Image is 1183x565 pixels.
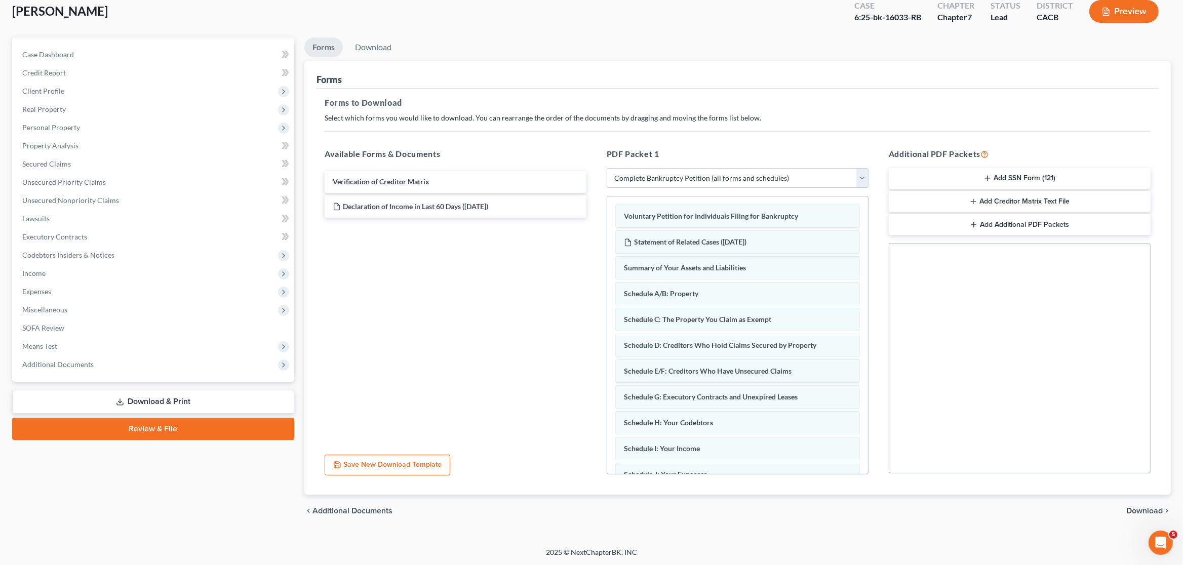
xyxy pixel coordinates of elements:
span: Additional Documents [312,507,392,515]
span: Means Test [22,342,57,350]
a: Download [347,37,400,57]
span: Verification of Creditor Matrix [333,177,429,186]
h5: PDF Packet 1 [607,148,869,160]
span: 5 [1169,531,1177,539]
a: Unsecured Priority Claims [14,173,294,191]
div: 6:25-bk-16033-RB [854,12,921,23]
span: Lawsuits [22,214,50,223]
a: SOFA Review [14,319,294,337]
a: Executory Contracts [14,228,294,246]
a: chevron_left Additional Documents [304,507,392,515]
span: Statement of Related Cases ([DATE]) [634,237,746,246]
span: Case Dashboard [22,50,74,59]
span: Schedule A/B: Property [624,289,698,298]
h5: Forms to Download [325,97,1151,109]
span: Schedule C: The Property You Claim as Exempt [624,315,771,324]
i: chevron_right [1163,507,1171,515]
span: Unsecured Nonpriority Claims [22,196,119,205]
span: Schedule J: Your Expenses [624,470,707,478]
button: Add Creditor Matrix Text File [889,191,1151,212]
iframe: Intercom live chat [1149,531,1173,555]
a: Property Analysis [14,137,294,155]
span: Schedule D: Creditors Who Hold Claims Secured by Property [624,341,816,349]
button: Download chevron_right [1126,507,1171,515]
a: Lawsuits [14,210,294,228]
span: Expenses [22,287,51,296]
span: Schedule I: Your Income [624,444,700,453]
a: Secured Claims [14,155,294,173]
div: CACB [1037,12,1073,23]
span: Client Profile [22,87,64,95]
span: [PERSON_NAME] [12,4,108,18]
a: Case Dashboard [14,46,294,64]
p: Select which forms you would like to download. You can rearrange the order of the documents by dr... [325,113,1151,123]
span: Secured Claims [22,159,71,168]
span: Executory Contracts [22,232,87,241]
span: Miscellaneous [22,305,67,314]
span: Schedule G: Executory Contracts and Unexpired Leases [624,392,798,401]
button: Save New Download Template [325,455,450,476]
span: Schedule H: Your Codebtors [624,418,713,427]
span: Unsecured Priority Claims [22,178,106,186]
span: Additional Documents [22,360,94,369]
span: 7 [967,12,972,22]
span: Voluntary Petition for Individuals Filing for Bankruptcy [624,212,798,220]
span: Real Property [22,105,66,113]
span: SOFA Review [22,324,64,332]
span: Personal Property [22,123,80,132]
i: chevron_left [304,507,312,515]
span: Download [1126,507,1163,515]
span: Property Analysis [22,141,78,150]
h5: Available Forms & Documents [325,148,586,160]
button: Add SSN Form (121) [889,168,1151,189]
div: Forms [317,73,342,86]
a: Unsecured Nonpriority Claims [14,191,294,210]
button: Add Additional PDF Packets [889,214,1151,235]
span: Income [22,269,46,277]
span: Codebtors Insiders & Notices [22,251,114,259]
h5: Additional PDF Packets [889,148,1151,160]
span: Schedule E/F: Creditors Who Have Unsecured Claims [624,367,792,375]
span: Declaration of Income in Last 60 Days ([DATE]) [343,202,488,211]
a: Review & File [12,418,294,440]
span: Summary of Your Assets and Liabilities [624,263,746,272]
a: Download & Print [12,390,294,414]
span: Credit Report [22,68,66,77]
a: Credit Report [14,64,294,82]
a: Forms [304,37,343,57]
div: Lead [991,12,1020,23]
div: Chapter [937,12,974,23]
